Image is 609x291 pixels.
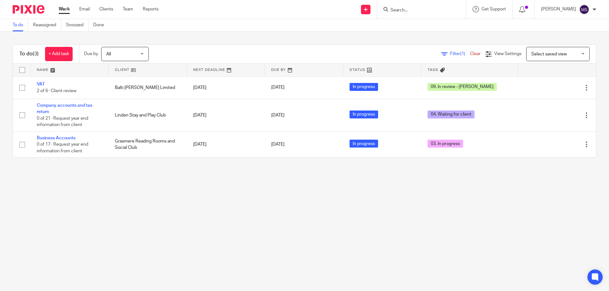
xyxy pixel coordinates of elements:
span: (1) [460,52,465,56]
span: (3) [33,51,39,56]
p: Due by [84,51,98,57]
h1: To do [19,51,39,57]
a: Reassigned [33,19,61,31]
span: Filter [450,52,470,56]
td: Grasmere Reading Rooms and Social Club [108,131,187,157]
input: Search [390,8,447,13]
a: Done [93,19,109,31]
td: Linden Stay and Play Club [108,99,187,131]
img: Pixie [13,5,44,14]
a: Team [123,6,133,12]
img: svg%3E [579,4,589,15]
td: Balti [PERSON_NAME] Limited [108,76,187,99]
a: Business Accounts [37,136,75,140]
span: In progress [350,140,378,148]
a: VAT [37,82,45,86]
a: Clients [99,6,113,12]
td: [DATE] [187,99,265,131]
span: Get Support [481,7,506,11]
td: [DATE] [187,76,265,99]
span: 2 of 6 · Client review [37,89,76,93]
a: + Add task [45,47,73,61]
a: Company accounts and tax return [37,103,92,114]
span: 04. Waiting for client [428,111,475,118]
span: All [106,52,111,56]
a: Snoozed [66,19,88,31]
span: [DATE] [271,85,285,90]
span: In progress [350,83,378,91]
span: Select saved view [531,52,567,56]
td: [DATE] [187,131,265,157]
span: 0 of 17 · Request year end information from client [37,142,88,153]
span: 03. In progress [428,140,463,148]
a: Email [79,6,90,12]
span: 0 of 21 · Request year end information from client [37,116,88,127]
span: [DATE] [271,113,285,117]
p: [PERSON_NAME] [541,6,576,12]
span: View Settings [494,52,521,56]
span: In progress [350,111,378,118]
a: Clear [470,52,481,56]
a: Reports [143,6,159,12]
span: 09. In review - [PERSON_NAME] [428,83,497,91]
span: Tags [428,68,438,72]
a: To do [13,19,28,31]
a: Work [59,6,70,12]
span: [DATE] [271,142,285,147]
